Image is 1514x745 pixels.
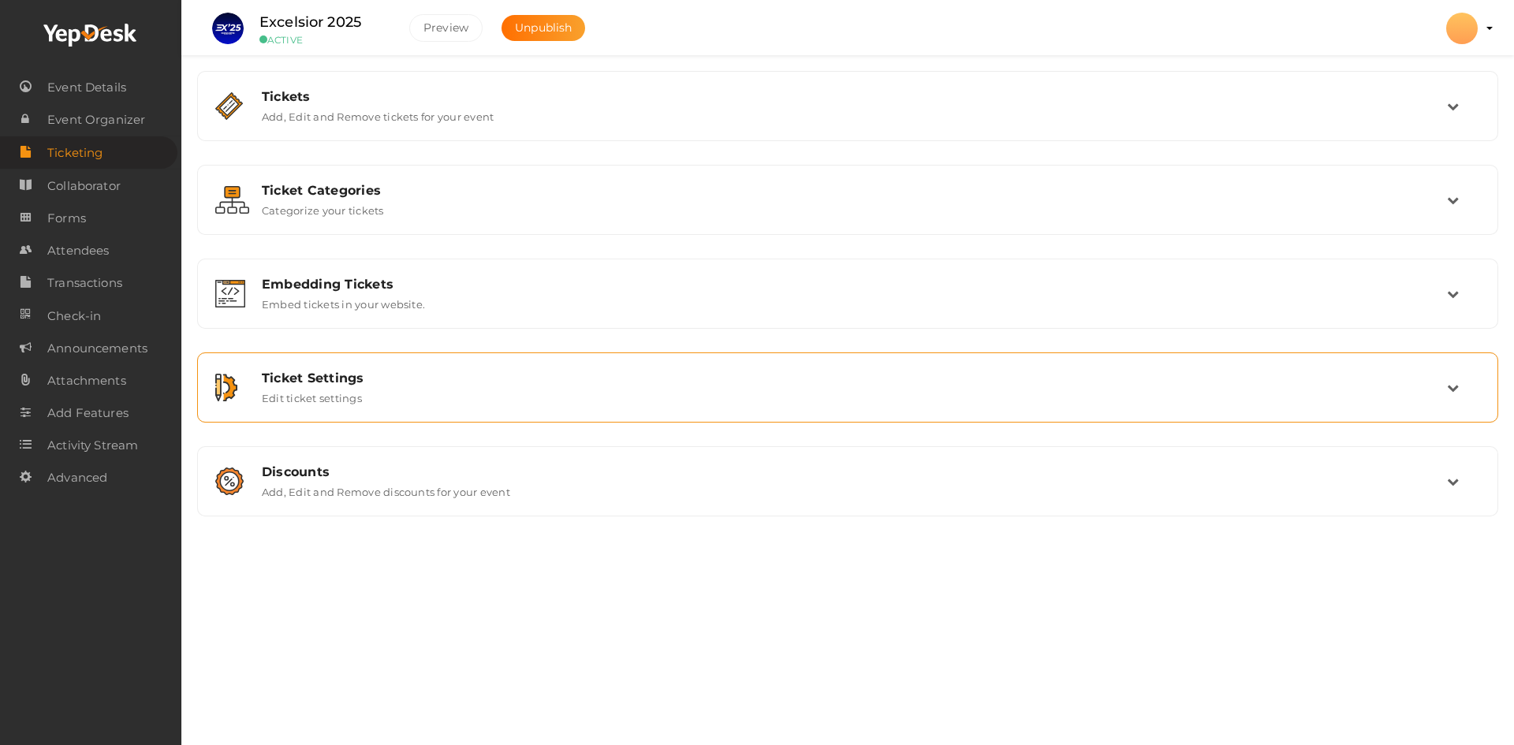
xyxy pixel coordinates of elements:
span: Ticketing [47,137,103,169]
label: Categorize your tickets [262,198,384,217]
span: Event Details [47,72,126,103]
a: Tickets Add, Edit and Remove tickets for your event [206,111,1490,126]
a: Embedding Tickets Embed tickets in your website. [206,299,1490,314]
div: Ticket Settings [262,371,1447,386]
a: Ticket Settings Edit ticket settings [206,393,1490,408]
img: setting.svg [215,374,237,401]
div: Ticket Categories [262,183,1447,198]
button: Unpublish [502,15,585,41]
span: Event Organizer [47,104,145,136]
a: Ticket Categories Categorize your tickets [206,205,1490,220]
a: Discounts Add, Edit and Remove discounts for your event [206,486,1490,501]
label: Excelsior 2025 [259,11,361,34]
small: ACTIVE [259,34,386,46]
label: Embed tickets in your website. [262,292,425,311]
label: Add, Edit and Remove tickets for your event [262,104,494,123]
span: Unpublish [515,20,572,35]
span: Forms [47,203,86,234]
label: Add, Edit and Remove discounts for your event [262,479,510,498]
img: embed.svg [215,280,245,307]
button: Preview [409,14,483,42]
span: Activity Stream [47,430,138,461]
span: Advanced [47,462,107,494]
img: grouping.svg [215,186,249,214]
span: Announcements [47,333,147,364]
span: Transactions [47,267,122,299]
span: Attendees [47,235,109,266]
img: ticket.svg [215,92,243,120]
span: Attachments [47,365,126,397]
span: Check-in [47,300,101,332]
span: Add Features [47,397,129,429]
div: Embedding Tickets [262,277,1447,292]
div: Tickets [262,89,1447,104]
label: Edit ticket settings [262,386,362,404]
img: IIZWXVCU_small.png [212,13,244,44]
div: Discounts [262,464,1447,479]
img: promotions.svg [215,467,244,495]
span: Collaborator [47,170,121,202]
